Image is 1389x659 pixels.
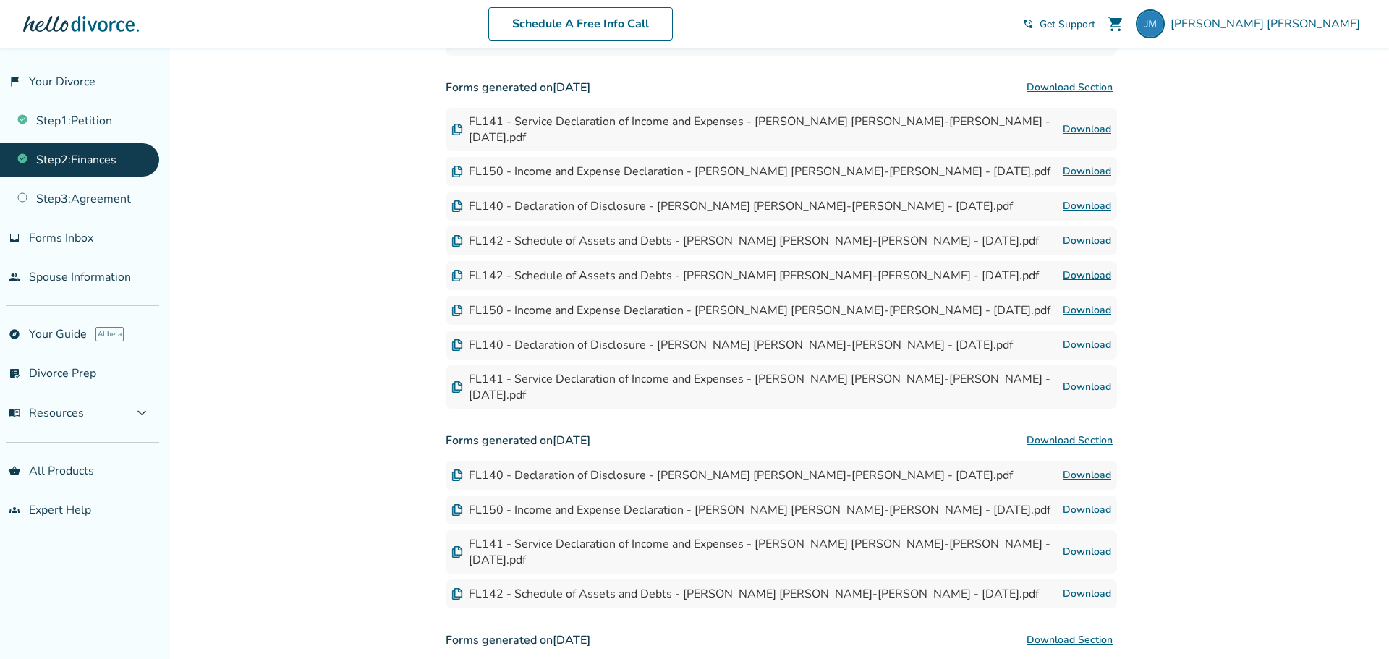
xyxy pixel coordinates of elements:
span: inbox [9,232,20,244]
div: FL150 - Income and Expense Declaration - [PERSON_NAME] [PERSON_NAME]-[PERSON_NAME] - [DATE].pdf [451,502,1050,518]
button: Download Section [1022,73,1117,102]
span: flag_2 [9,76,20,88]
button: Download Section [1022,426,1117,455]
span: AI beta [95,327,124,341]
a: Download [1063,543,1111,561]
span: Resources [9,405,84,421]
img: Document [451,381,463,393]
img: Document [451,235,463,247]
img: Document [451,588,463,600]
img: john@westhollywood.com [1136,9,1165,38]
div: FL142 - Schedule of Assets and Debts - [PERSON_NAME] [PERSON_NAME]-[PERSON_NAME] - [DATE].pdf [451,268,1039,284]
a: phone_in_talkGet Support [1022,17,1095,31]
div: FL141 - Service Declaration of Income and Expenses - [PERSON_NAME] [PERSON_NAME]-[PERSON_NAME] - ... [451,114,1063,145]
span: Get Support [1040,17,1095,31]
span: people [9,271,20,283]
a: Download [1063,197,1111,215]
div: FL150 - Income and Expense Declaration - [PERSON_NAME] [PERSON_NAME]-[PERSON_NAME] - [DATE].pdf [451,163,1050,179]
div: FL150 - Income and Expense Declaration - [PERSON_NAME] [PERSON_NAME]-[PERSON_NAME] - [DATE].pdf [451,302,1050,318]
img: Document [451,200,463,212]
span: explore [9,328,20,340]
a: Download [1063,336,1111,354]
a: Download [1063,267,1111,284]
span: groups [9,504,20,516]
img: Document [451,166,463,177]
img: Document [451,124,463,135]
span: phone_in_talk [1022,18,1034,30]
img: Document [451,469,463,481]
span: [PERSON_NAME] [PERSON_NAME] [1171,16,1366,32]
div: FL141 - Service Declaration of Income and Expenses - [PERSON_NAME] [PERSON_NAME]-[PERSON_NAME] - ... [451,371,1063,403]
a: Download [1063,302,1111,319]
iframe: Chat Widget [1317,590,1389,659]
div: FL140 - Declaration of Disclosure - [PERSON_NAME] [PERSON_NAME]-[PERSON_NAME] - [DATE].pdf [451,467,1013,483]
h3: Forms generated on [DATE] [446,73,1117,102]
div: FL142 - Schedule of Assets and Debts - [PERSON_NAME] [PERSON_NAME]-[PERSON_NAME] - [DATE].pdf [451,233,1039,249]
img: Document [451,305,463,316]
div: FL140 - Declaration of Disclosure - [PERSON_NAME] [PERSON_NAME]-[PERSON_NAME] - [DATE].pdf [451,198,1013,214]
a: Download [1063,121,1111,138]
h3: Forms generated on [DATE] [446,426,1117,455]
h3: Forms generated on [DATE] [446,626,1117,655]
button: Download Section [1022,626,1117,655]
div: FL140 - Declaration of Disclosure - [PERSON_NAME] [PERSON_NAME]-[PERSON_NAME] - [DATE].pdf [451,337,1013,353]
span: Forms Inbox [29,230,93,246]
img: Document [451,339,463,351]
span: expand_more [133,404,150,422]
a: Schedule A Free Info Call [488,7,673,41]
a: Download [1063,163,1111,180]
a: Download [1063,585,1111,603]
div: FL142 - Schedule of Assets and Debts - [PERSON_NAME] [PERSON_NAME]-[PERSON_NAME] - [DATE].pdf [451,586,1039,602]
img: Document [451,504,463,516]
a: Download [1063,467,1111,484]
img: Document [451,546,463,558]
div: FL141 - Service Declaration of Income and Expenses - [PERSON_NAME] [PERSON_NAME]-[PERSON_NAME] - ... [451,536,1063,568]
img: Document [451,270,463,281]
a: Download [1063,501,1111,519]
a: Download [1063,232,1111,250]
span: list_alt_check [9,367,20,379]
span: shopping_cart [1107,15,1124,33]
span: shopping_basket [9,465,20,477]
a: Download [1063,378,1111,396]
span: menu_book [9,407,20,419]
